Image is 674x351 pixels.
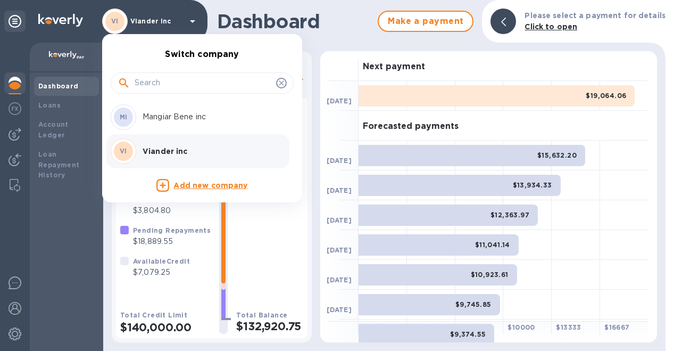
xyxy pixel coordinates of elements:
p: Viander inc [143,146,277,157]
input: Search [135,75,272,91]
b: MI [120,113,128,121]
p: Mangiar Bene inc [143,111,277,123]
p: Add new company [173,180,247,192]
b: VI [120,147,127,155]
